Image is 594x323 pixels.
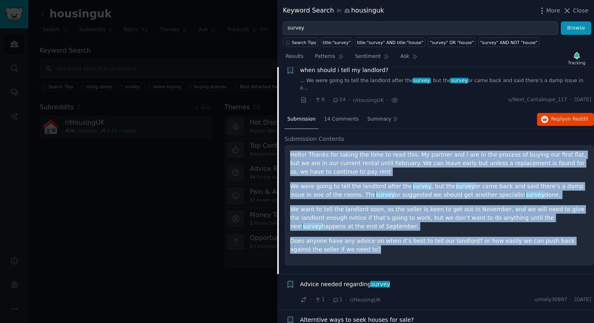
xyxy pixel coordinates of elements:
span: u/mely30997 [535,296,567,304]
input: Try a keyword related to your business [283,21,558,35]
a: title:"survey" [321,38,352,47]
span: in [337,7,341,15]
p: Does anyone have any advice on when it’s best to tell our landlord? or how easily we can push bac... [290,237,588,254]
span: [DATE] [575,296,591,304]
span: survey [525,191,546,198]
div: Keyword Search housinguk [283,6,384,16]
span: u/Next_Cantaloupe_117 [508,96,567,104]
button: Search Tips [283,38,318,47]
button: More [538,6,560,15]
div: "survey" OR "house" [430,40,474,45]
span: Submission Contents [284,135,344,143]
span: survey [370,281,391,287]
p: We want to tell the landlord soon, as the seller is keen to get out in November, and we will need... [290,205,588,231]
button: Replyon Reddit [537,113,594,126]
span: · [345,295,347,304]
span: · [310,96,312,104]
span: 1 [314,296,324,304]
span: Close [573,6,588,15]
div: title:"survey" AND title:"house" [357,40,423,45]
button: Browse [561,21,591,35]
a: Patterns [312,50,346,67]
span: on Reddit [565,116,588,122]
span: Results [286,53,303,60]
a: ... We were going to tell the landlord after thesurvey, but thesurveyor came back and said there’... [300,77,592,91]
span: 1 [332,296,342,304]
span: survey [412,183,432,189]
span: · [328,96,329,104]
span: Summary [367,116,391,123]
span: survey [302,223,322,229]
span: More [546,6,560,15]
span: Patterns [315,53,335,60]
p: We were going to tell the landlord after the , but the or came back and said there’s a damp issue... [290,182,588,199]
span: [DATE] [575,96,591,104]
span: Ask [400,53,409,60]
a: Results [283,50,306,67]
span: Reply [551,116,588,123]
span: 14 Comments [324,116,359,123]
a: title:"survey" AND title:"house" [355,38,425,47]
span: Advice needed regarding [300,280,390,289]
a: when should i tell my landlord? [300,66,389,74]
span: · [348,96,350,104]
a: "survey" OR "house" [428,38,476,47]
span: survey [450,78,468,83]
button: Tracking [565,50,588,67]
a: Advice needed regardingsurvey [300,280,390,289]
span: survey [375,191,396,198]
span: · [570,296,572,304]
span: · [570,96,572,104]
span: · [310,295,312,304]
span: · [328,295,329,304]
div: "survey" AND NOT "house" [480,40,537,45]
span: r/HousingUK [350,297,381,303]
span: Submission [287,116,316,123]
a: Sentiment [352,50,392,67]
span: survey [413,78,431,83]
div: Tracking [568,60,586,66]
div: title:"survey" [323,40,351,45]
span: survey [455,183,476,189]
span: 6 [314,96,324,104]
span: Sentiment [355,53,381,60]
p: Hello! Thanks for taking the time to read this. My partner and I are in the process of buying our... [290,151,588,176]
span: · [387,96,388,104]
span: r/HousingUK [353,98,384,103]
button: Close [563,6,588,15]
a: Ask [398,50,421,67]
a: "survey" AND NOT "house" [478,38,539,47]
span: Search Tips [292,40,316,45]
span: 14 [332,96,345,104]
